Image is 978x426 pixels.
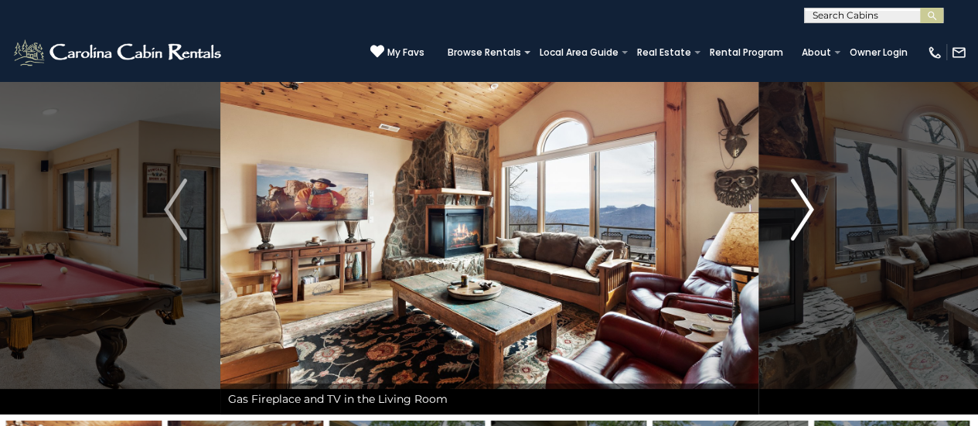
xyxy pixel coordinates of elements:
[12,37,226,68] img: White-1-2.png
[387,46,424,60] span: My Favs
[927,45,942,60] img: phone-regular-white.png
[440,42,529,63] a: Browse Rentals
[758,5,847,414] button: Next
[842,42,915,63] a: Owner Login
[791,179,814,240] img: arrow
[794,42,839,63] a: About
[164,179,187,240] img: arrow
[532,42,626,63] a: Local Area Guide
[629,42,699,63] a: Real Estate
[702,42,791,63] a: Rental Program
[220,383,758,414] div: Gas Fireplace and TV in the Living Room
[131,5,220,414] button: Previous
[370,44,424,60] a: My Favs
[951,45,966,60] img: mail-regular-white.png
